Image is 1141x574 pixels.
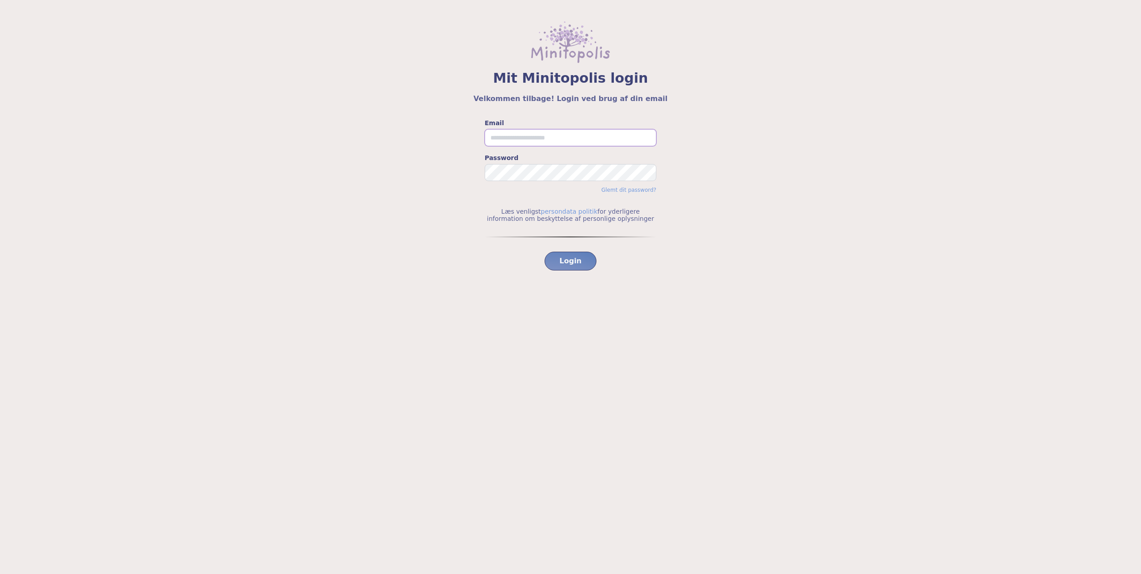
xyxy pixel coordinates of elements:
[601,187,656,193] a: Glemt dit password?
[559,256,582,266] span: Login
[485,153,656,162] label: Password
[21,70,1120,86] span: Mit Minitopolis login
[545,252,596,270] button: Login
[485,118,656,127] label: Email
[21,93,1120,104] h5: Velkommen tilbage! Login ved brug af din email
[485,208,656,222] p: Læs venligst for yderligere information om beskyttelse af personlige oplysninger
[541,208,598,215] a: persondata politik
